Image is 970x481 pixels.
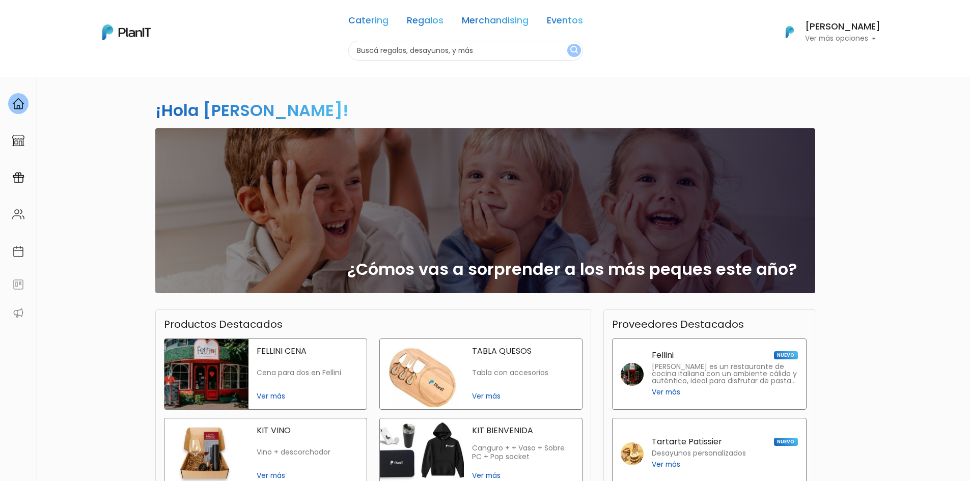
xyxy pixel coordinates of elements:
img: campaigns-02234683943229c281be62815700db0a1741e53638e28bf9629b52c665b00959.svg [12,172,24,184]
button: PlanIt Logo [PERSON_NAME] Ver más opciones [772,19,880,45]
span: Ver más [257,391,358,402]
span: Ver más [652,459,680,470]
img: home-e721727adea9d79c4d83392d1f703f7f8bce08238fde08b1acbfd93340b81755.svg [12,98,24,110]
p: Tartarte Patissier [652,438,722,446]
span: Ver más [652,387,680,398]
img: PlanIt Logo [779,21,801,43]
p: Vino + descorchador [257,448,358,457]
h3: Productos Destacados [164,318,283,330]
p: Tabla con accesorios [472,369,574,377]
p: KIT VINO [257,427,358,435]
a: tabla quesos TABLA QUESOS Tabla con accesorios Ver más [379,338,583,410]
input: Buscá regalos, desayunos, y más [348,41,583,61]
p: KIT BIENVENIDA [472,427,574,435]
a: Regalos [407,16,444,29]
p: Cena para dos en Fellini [257,369,358,377]
h2: ¿Cómos vas a sorprender a los más peques este año? [347,260,797,279]
span: Ver más [257,470,358,481]
span: NUEVO [774,438,797,446]
img: fellini [621,363,644,386]
img: tabla quesos [380,339,464,409]
p: FELLINI CENA [257,347,358,355]
p: [PERSON_NAME] es un restaurante de cocina italiana con un ambiente cálido y auténtico, ideal para... [652,363,798,385]
a: Fellini NUEVO [PERSON_NAME] es un restaurante de cocina italiana con un ambiente cálido y auténti... [612,338,807,410]
p: TABLA QUESOS [472,347,574,355]
img: people-662611757002400ad9ed0e3c099ab2801c6687ba6c219adb57efc949bc21e19d.svg [12,208,24,220]
a: fellini cena FELLINI CENA Cena para dos en Fellini Ver más [164,338,367,410]
img: PlanIt Logo [102,24,151,40]
p: Fellini [652,351,674,359]
img: feedback-78b5a0c8f98aac82b08bfc38622c3050aee476f2c9584af64705fc4e61158814.svg [12,278,24,291]
a: Eventos [547,16,583,29]
img: partners-52edf745621dab592f3b2c58e3bca9d71375a7ef29c3b500c9f145b62cc070d4.svg [12,307,24,319]
p: Canguro + + Vaso + Sobre PC + Pop socket [472,444,574,462]
img: search_button-432b6d5273f82d61273b3651a40e1bd1b912527efae98b1b7a1b2c0702e16a8d.svg [570,46,578,55]
h3: Proveedores Destacados [612,318,744,330]
img: fellini cena [164,339,248,409]
img: calendar-87d922413cdce8b2cf7b7f5f62616a5cf9e4887200fb71536465627b3292af00.svg [12,245,24,258]
span: Ver más [472,470,574,481]
p: Desayunos personalizados [652,450,746,457]
img: tartarte patissier [621,442,644,465]
a: Merchandising [462,16,529,29]
img: marketplace-4ceaa7011d94191e9ded77b95e3339b90024bf715f7c57f8cf31f2d8c509eaba.svg [12,134,24,147]
a: Catering [348,16,389,29]
span: Ver más [472,391,574,402]
p: Ver más opciones [805,35,880,42]
h2: ¡Hola [PERSON_NAME]! [155,99,349,122]
span: NUEVO [774,351,797,359]
h6: [PERSON_NAME] [805,22,880,32]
